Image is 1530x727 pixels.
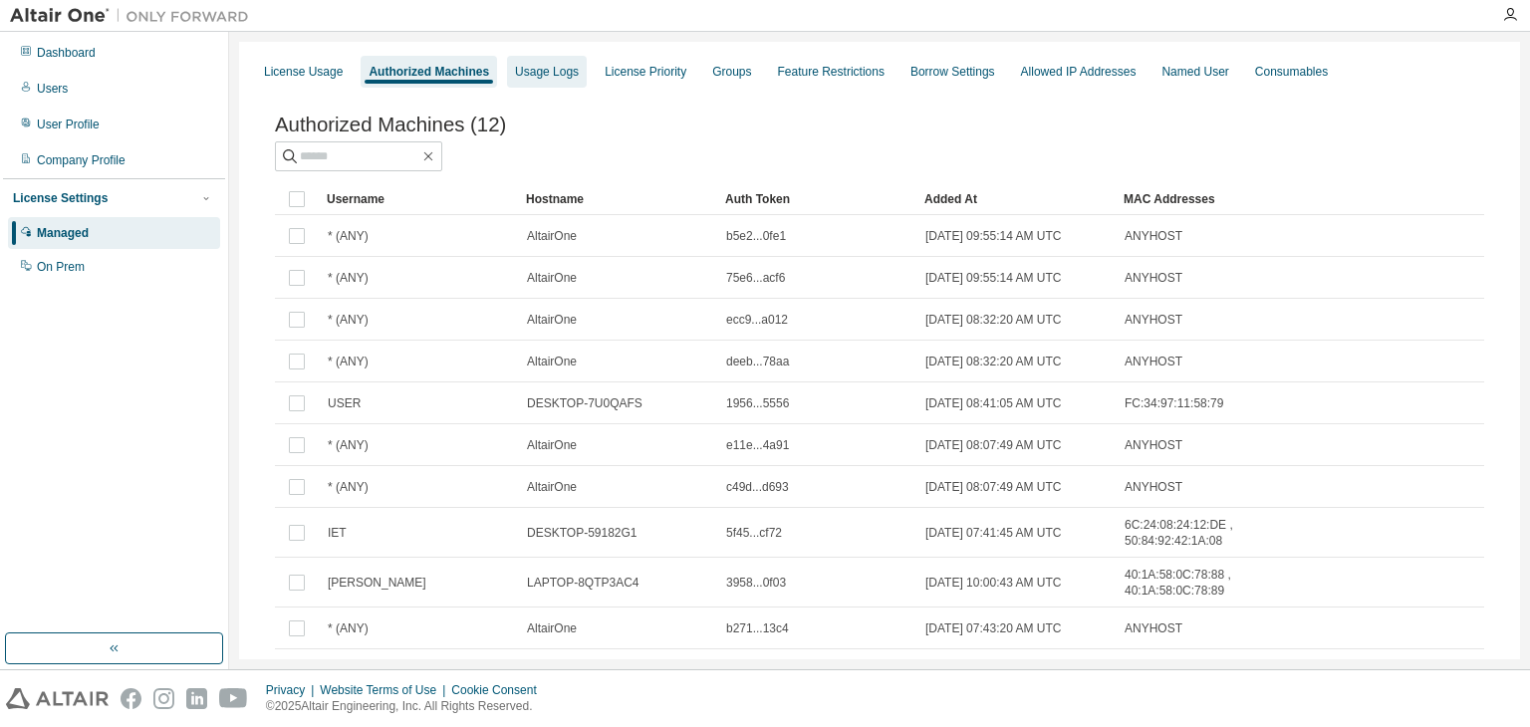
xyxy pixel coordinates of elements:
[527,270,577,286] span: AltairOne
[320,682,451,698] div: Website Terms of Use
[328,228,369,244] span: * (ANY)
[527,312,577,328] span: AltairOne
[1124,183,1265,215] div: MAC Addresses
[527,437,577,453] span: AltairOne
[726,479,789,495] span: c49d...d693
[726,575,786,591] span: 3958...0f03
[153,688,174,709] img: instagram.svg
[37,81,68,97] div: Users
[527,479,577,495] span: AltairOne
[186,688,207,709] img: linkedin.svg
[726,395,789,411] span: 1956...5556
[1125,479,1182,495] span: ANYHOST
[925,270,1062,286] span: [DATE] 09:55:14 AM UTC
[37,45,96,61] div: Dashboard
[328,437,369,453] span: * (ANY)
[725,183,908,215] div: Auth Token
[515,64,579,80] div: Usage Logs
[726,228,786,244] span: b5e2...0fe1
[1125,354,1182,369] span: ANYHOST
[726,437,789,453] span: e11e...4a91
[37,152,126,168] div: Company Profile
[328,525,347,541] span: IET
[925,620,1062,636] span: [DATE] 07:43:20 AM UTC
[726,354,789,369] span: deeb...78aa
[266,682,320,698] div: Privacy
[1125,270,1182,286] span: ANYHOST
[910,64,995,80] div: Borrow Settings
[527,575,639,591] span: LAPTOP-8QTP3AC4
[328,354,369,369] span: * (ANY)
[10,6,259,26] img: Altair One
[925,312,1062,328] span: [DATE] 08:32:20 AM UTC
[1125,437,1182,453] span: ANYHOST
[328,270,369,286] span: * (ANY)
[328,575,426,591] span: [PERSON_NAME]
[219,688,248,709] img: youtube.svg
[527,354,577,369] span: AltairOne
[924,183,1108,215] div: Added At
[726,525,782,541] span: 5f45...cf72
[37,259,85,275] div: On Prem
[925,395,1062,411] span: [DATE] 08:41:05 AM UTC
[1125,517,1264,549] span: 6C:24:08:24:12:DE , 50:84:92:42:1A:08
[369,64,489,80] div: Authorized Machines
[266,698,549,715] p: © 2025 Altair Engineering, Inc. All Rights Reserved.
[527,228,577,244] span: AltairOne
[1161,64,1228,80] div: Named User
[527,525,637,541] span: DESKTOP-59182G1
[925,525,1062,541] span: [DATE] 07:41:45 AM UTC
[37,225,89,241] div: Managed
[1125,395,1223,411] span: FC:34:97:11:58:79
[328,620,369,636] span: * (ANY)
[1125,567,1264,599] span: 40:1A:58:0C:78:88 , 40:1A:58:0C:78:89
[6,688,109,709] img: altair_logo.svg
[925,354,1062,369] span: [DATE] 08:32:20 AM UTC
[328,479,369,495] span: * (ANY)
[1125,620,1182,636] span: ANYHOST
[1255,64,1328,80] div: Consumables
[726,620,789,636] span: b271...13c4
[451,682,548,698] div: Cookie Consent
[37,117,100,132] div: User Profile
[712,64,751,80] div: Groups
[526,183,709,215] div: Hostname
[925,575,1062,591] span: [DATE] 10:00:43 AM UTC
[328,312,369,328] span: * (ANY)
[1125,228,1182,244] span: ANYHOST
[328,395,361,411] span: USER
[327,183,510,215] div: Username
[925,437,1062,453] span: [DATE] 08:07:49 AM UTC
[778,64,885,80] div: Feature Restrictions
[925,228,1062,244] span: [DATE] 09:55:14 AM UTC
[527,395,642,411] span: DESKTOP-7U0QAFS
[264,64,343,80] div: License Usage
[527,620,577,636] span: AltairOne
[605,64,686,80] div: License Priority
[726,270,785,286] span: 75e6...acf6
[1021,64,1137,80] div: Allowed IP Addresses
[121,688,141,709] img: facebook.svg
[1125,312,1182,328] span: ANYHOST
[925,479,1062,495] span: [DATE] 08:07:49 AM UTC
[275,114,506,136] span: Authorized Machines (12)
[13,190,108,206] div: License Settings
[726,312,788,328] span: ecc9...a012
